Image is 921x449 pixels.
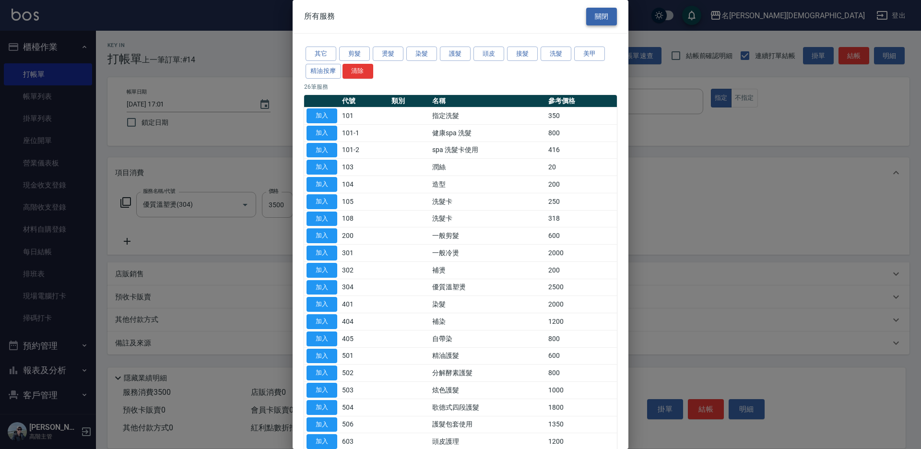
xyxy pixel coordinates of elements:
[430,124,546,142] td: 健康spa 洗髮
[340,95,389,107] th: 代號
[546,296,617,313] td: 2000
[307,160,337,175] button: 加入
[546,142,617,159] td: 416
[546,261,617,279] td: 200
[546,399,617,416] td: 1800
[430,107,546,125] td: 指定洗髮
[473,47,504,61] button: 頭皮
[307,177,337,192] button: 加入
[340,159,389,176] td: 103
[307,126,337,141] button: 加入
[307,434,337,449] button: 加入
[546,347,617,365] td: 600
[546,159,617,176] td: 20
[307,194,337,209] button: 加入
[541,47,571,61] button: 洗髮
[340,279,389,296] td: 304
[430,227,546,245] td: 一般剪髮
[546,95,617,107] th: 參考價格
[430,313,546,331] td: 補染
[340,124,389,142] td: 101-1
[340,142,389,159] td: 101-2
[430,296,546,313] td: 染髮
[546,382,617,399] td: 1000
[307,228,337,243] button: 加入
[430,382,546,399] td: 炫色護髮
[586,8,617,25] button: 關閉
[307,417,337,432] button: 加入
[340,193,389,210] td: 105
[546,365,617,382] td: 800
[340,210,389,227] td: 108
[430,142,546,159] td: spa 洗髮卡使用
[340,227,389,245] td: 200
[307,280,337,295] button: 加入
[307,297,337,312] button: 加入
[340,365,389,382] td: 502
[306,47,336,61] button: 其它
[307,349,337,364] button: 加入
[430,210,546,227] td: 洗髮卡
[546,210,617,227] td: 318
[546,330,617,347] td: 800
[373,47,403,61] button: 燙髮
[430,193,546,210] td: 洗髮卡
[430,347,546,365] td: 精油護髮
[546,313,617,331] td: 1200
[440,47,471,61] button: 護髮
[304,12,335,21] span: 所有服務
[546,107,617,125] td: 350
[340,296,389,313] td: 401
[574,47,605,61] button: 美甲
[546,245,617,262] td: 2000
[430,159,546,176] td: 潤絲
[307,400,337,415] button: 加入
[430,279,546,296] td: 優質溫塑燙
[546,124,617,142] td: 800
[307,366,337,380] button: 加入
[430,330,546,347] td: 自帶染
[339,47,370,61] button: 剪髮
[304,83,617,91] p: 26 筆服務
[546,279,617,296] td: 2500
[307,143,337,158] button: 加入
[340,313,389,331] td: 404
[507,47,538,61] button: 接髮
[307,314,337,329] button: 加入
[430,95,546,107] th: 名稱
[546,193,617,210] td: 250
[430,416,546,433] td: 護髮包套使用
[430,245,546,262] td: 一般冷燙
[340,107,389,125] td: 101
[430,176,546,193] td: 造型
[307,212,337,226] button: 加入
[307,108,337,123] button: 加入
[342,64,373,79] button: 清除
[340,382,389,399] td: 503
[340,399,389,416] td: 504
[430,261,546,279] td: 補燙
[406,47,437,61] button: 染髮
[430,365,546,382] td: 分解酵素護髮
[307,263,337,278] button: 加入
[546,176,617,193] td: 200
[340,245,389,262] td: 301
[340,416,389,433] td: 506
[340,347,389,365] td: 501
[389,95,430,107] th: 類別
[307,383,337,398] button: 加入
[306,64,341,79] button: 精油按摩
[307,246,337,260] button: 加入
[546,227,617,245] td: 600
[546,416,617,433] td: 1350
[307,331,337,346] button: 加入
[340,176,389,193] td: 104
[340,330,389,347] td: 405
[340,261,389,279] td: 302
[430,399,546,416] td: 歌德式四段護髮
